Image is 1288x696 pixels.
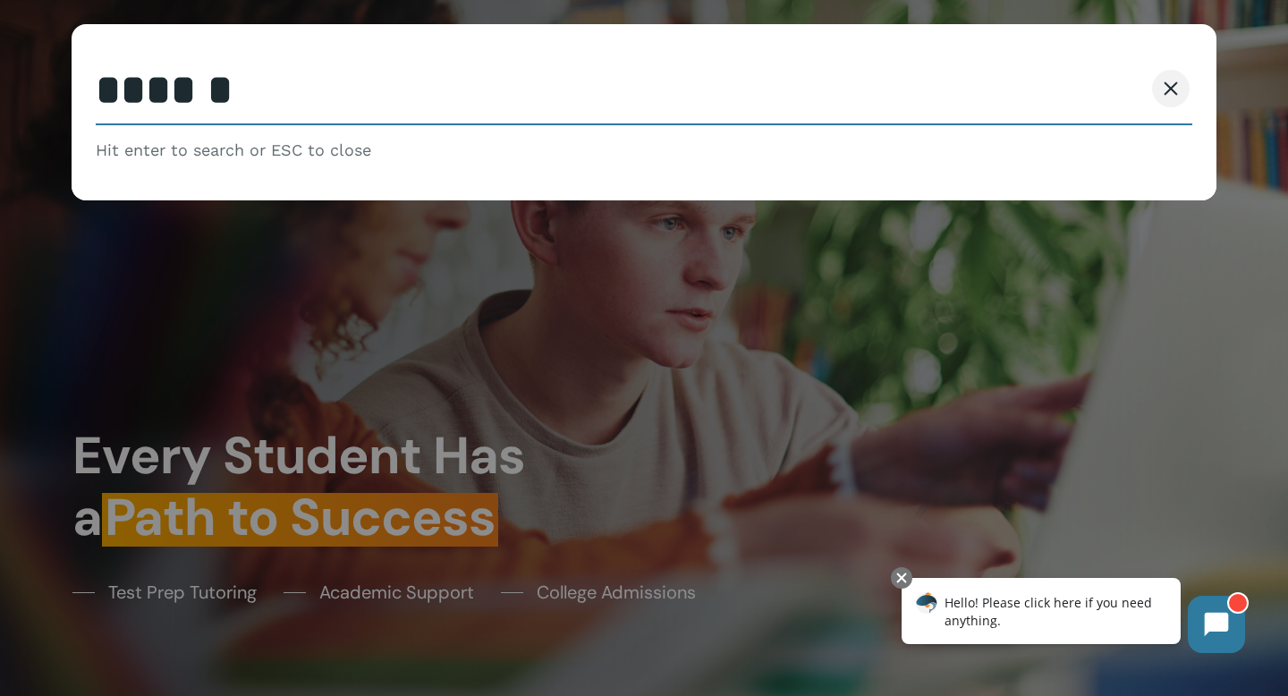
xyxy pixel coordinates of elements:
[72,425,632,548] h1: Every Student Has a
[284,579,474,606] a: Academic Support
[108,579,257,606] span: Test Prep Tutoring
[96,140,371,161] span: Hit enter to search or ESC to close
[501,579,696,606] a: College Admissions
[102,484,498,551] em: Path to Success
[883,564,1263,671] iframe: Chatbot
[319,579,474,606] span: Academic Support
[72,579,257,606] a: Test Prep Tutoring
[537,579,696,606] span: College Admissions
[96,57,1193,125] input: Search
